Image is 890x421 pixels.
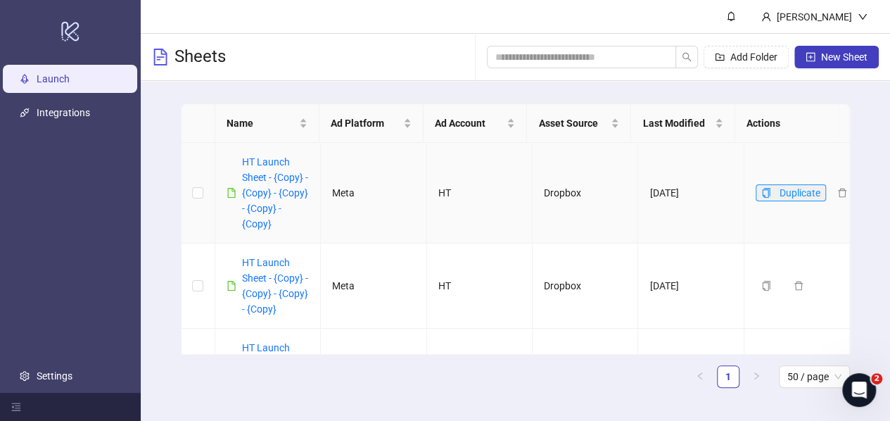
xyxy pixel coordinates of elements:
span: down [858,12,867,22]
td: Dropbox [533,143,638,244]
span: left [696,372,704,380]
span: New Sheet [821,51,867,63]
th: Asset Source [527,104,631,143]
a: Integrations [37,107,90,118]
td: Dropbox [533,244,638,329]
span: right [752,372,761,380]
iframe: Intercom live chat [842,373,876,407]
button: Add Folder [704,46,789,68]
span: file [227,281,236,291]
td: [DATE] [638,143,744,244]
span: plus-square [806,52,815,62]
span: copy [761,281,771,291]
td: [DATE] [638,329,744,398]
span: search [682,52,692,62]
th: Last Modified [631,104,735,143]
button: Duplicate [756,184,826,201]
th: Name [215,104,319,143]
span: 2 [871,373,882,384]
td: Meta [321,244,426,329]
span: Ad Account [435,115,504,131]
a: Launch [37,73,70,84]
a: HT Launch Sheet - {Copy} - {Copy} - {Copy} [242,342,308,384]
a: HT Launch Sheet - {Copy} - {Copy} - {Copy} - {Copy} [242,257,308,315]
span: 50 / page [787,366,841,387]
li: Previous Page [689,365,711,388]
span: Add Folder [730,51,777,63]
a: HT Launch Sheet - {Copy} - {Copy} - {Copy} - {Copy} - {Copy} [242,156,308,230]
td: Meta [321,329,426,398]
div: [PERSON_NAME] [771,9,858,25]
li: 1 [717,365,739,388]
span: user [761,12,771,22]
button: left [689,365,711,388]
th: Ad Account [424,104,528,143]
td: Dropbox [533,329,638,398]
td: [DATE] [638,244,744,329]
span: Duplicate [780,187,820,199]
li: Next Page [745,365,768,388]
td: HT [427,143,533,244]
div: Page Size [779,365,850,388]
span: file-text [152,49,169,65]
h3: Sheets [174,46,226,68]
span: folder-add [715,52,725,62]
span: Asset Source [538,115,608,131]
span: Last Modified [642,115,712,131]
button: right [745,365,768,388]
a: 1 [718,366,739,387]
a: Settings [37,370,72,382]
td: HT [427,244,533,329]
button: New Sheet [794,46,879,68]
span: Name [227,115,296,131]
span: copy [761,188,771,198]
th: Ad Platform [319,104,424,143]
span: delete [837,188,847,198]
td: HT [427,329,533,398]
span: menu-fold [11,402,21,412]
span: Ad Platform [331,115,400,131]
span: delete [794,281,803,291]
td: Meta [321,143,426,244]
th: Actions [735,104,839,143]
span: bell [726,11,736,21]
span: file [227,188,236,198]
